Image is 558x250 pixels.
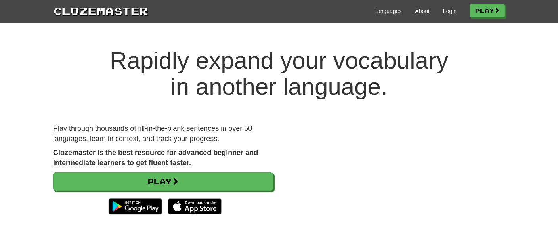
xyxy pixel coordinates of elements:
img: Download_on_the_App_Store_Badge_US-UK_135x40-25178aeef6eb6b83b96f5f2d004eda3bffbb37122de64afbaef7... [168,198,222,214]
a: Clozemaster [53,3,148,18]
a: Play [53,172,273,191]
img: Get it on Google Play [105,195,166,218]
strong: Clozemaster is the best resource for advanced beginner and intermediate learners to get fluent fa... [53,149,258,167]
a: Languages [374,7,401,15]
a: About [415,7,430,15]
p: Play through thousands of fill-in-the-blank sentences in over 50 languages, learn in context, and... [53,124,273,144]
a: Play [470,4,505,17]
a: Login [443,7,457,15]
